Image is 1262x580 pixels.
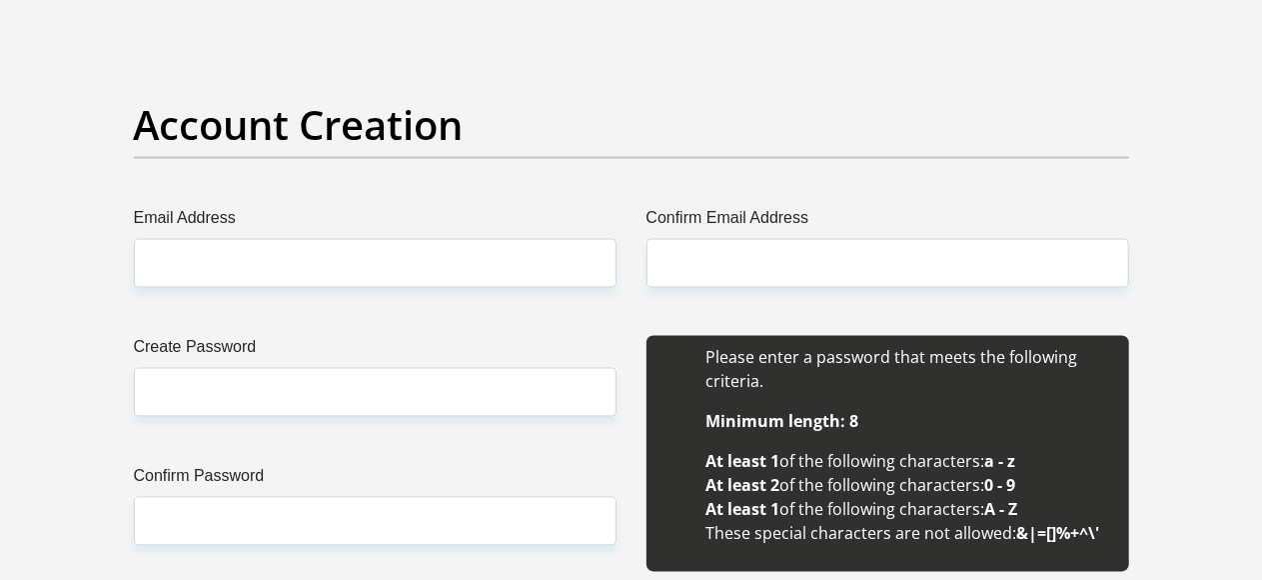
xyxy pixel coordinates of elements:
[706,411,859,433] b: Minimum length: 8
[134,497,617,546] input: Confirm Password
[985,451,1016,473] b: a - z
[134,336,617,368] label: Create Password
[134,239,617,288] input: Email Address
[706,451,780,473] b: At least 1
[706,346,1109,394] li: Please enter a password that meets the following criteria.
[646,239,1129,288] input: Confirm Email Address
[706,522,1109,546] li: These special characters are not allowed:
[134,368,617,417] input: Create Password
[706,499,780,521] b: At least 1
[1017,523,1100,545] b: &|=[]%+^\'
[706,498,1109,522] li: of the following characters:
[646,207,1129,239] label: Confirm Email Address
[706,450,1109,474] li: of the following characters:
[134,465,617,497] label: Confirm Password
[706,475,780,497] b: At least 2
[985,475,1016,497] b: 0 - 9
[706,474,1109,498] li: of the following characters:
[134,207,617,239] label: Email Address
[134,101,1129,149] h2: Account Creation
[985,499,1018,521] b: A - Z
